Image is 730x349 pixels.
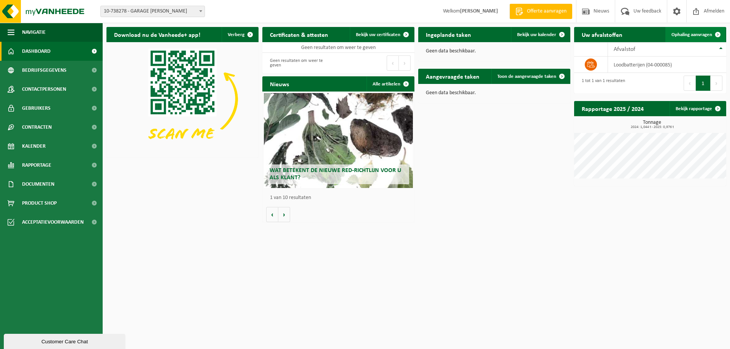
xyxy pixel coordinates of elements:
[574,27,630,42] h2: Uw afvalstoffen
[270,167,401,181] span: Wat betekent de nieuwe RED-richtlijn voor u als klant?
[670,101,725,116] a: Bekijk rapportage
[266,207,278,222] button: Vorige
[22,23,46,42] span: Navigatie
[22,99,51,118] span: Gebruikers
[262,27,336,42] h2: Certificaten & attesten
[578,75,625,92] div: 1 tot 1 van 1 resultaten
[262,42,414,53] td: Geen resultaten om weer te geven
[509,4,572,19] a: Offerte aanvragen
[614,46,635,52] span: Afvalstof
[22,194,57,213] span: Product Shop
[387,55,399,71] button: Previous
[22,61,67,80] span: Bedrijfsgegevens
[22,137,46,156] span: Kalender
[264,93,413,188] a: Wat betekent de nieuwe RED-richtlijn voor u als klant?
[356,32,400,37] span: Bekijk uw certificaten
[266,55,335,71] div: Geen resultaten om weer te geven
[696,76,711,91] button: 1
[426,49,563,54] p: Geen data beschikbaar.
[22,175,54,194] span: Documenten
[262,76,297,91] h2: Nieuws
[22,42,51,61] span: Dashboard
[367,76,414,92] a: Alle artikelen
[100,6,205,17] span: 10-738278 - GARAGE KERKAERT - DAMME
[106,27,208,42] h2: Download nu de Vanheede+ app!
[671,32,712,37] span: Ophaling aanvragen
[228,32,244,37] span: Verberg
[4,332,127,349] iframe: chat widget
[222,27,258,42] button: Verberg
[278,207,290,222] button: Volgende
[517,32,556,37] span: Bekijk uw kalender
[684,76,696,91] button: Previous
[460,8,498,14] strong: [PERSON_NAME]
[578,120,726,129] h3: Tonnage
[22,118,52,137] span: Contracten
[350,27,414,42] a: Bekijk uw certificaten
[491,69,570,84] a: Toon de aangevraagde taken
[665,27,725,42] a: Ophaling aanvragen
[22,156,51,175] span: Rapportage
[711,76,722,91] button: Next
[22,80,66,99] span: Contactpersonen
[22,213,84,232] span: Acceptatievoorwaarden
[270,195,411,201] p: 1 van 10 resultaten
[101,6,205,17] span: 10-738278 - GARAGE KERKAERT - DAMME
[418,69,487,84] h2: Aangevraagde taken
[497,74,556,79] span: Toon de aangevraagde taken
[608,57,726,73] td: loodbatterijen (04-000085)
[426,90,563,96] p: Geen data beschikbaar.
[106,42,259,156] img: Download de VHEPlus App
[525,8,568,15] span: Offerte aanvragen
[511,27,570,42] a: Bekijk uw kalender
[418,27,479,42] h2: Ingeplande taken
[399,55,411,71] button: Next
[574,101,651,116] h2: Rapportage 2025 / 2024
[578,125,726,129] span: 2024: 1,044 t - 2025: 0,976 t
